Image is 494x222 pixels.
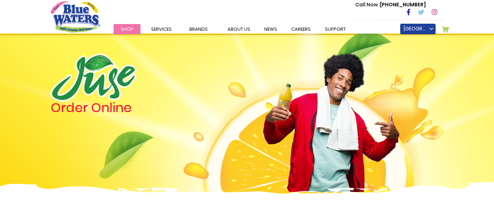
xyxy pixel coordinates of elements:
[220,24,257,34] a: about us
[257,24,284,34] a: News
[262,41,400,192] img: man.png
[151,26,172,33] span: Services
[318,24,353,34] a: support
[114,24,140,34] a: Shop
[189,26,208,33] span: Brands
[400,24,436,34] a: [GEOGRAPHIC_DATA] RESIDENTIAL HOME
[355,1,380,8] span: Call Now :
[51,54,136,101] img: logo
[144,24,179,34] a: Services
[355,1,426,8] p: [PHONE_NUMBER]
[121,26,133,33] span: Shop
[51,1,100,32] a: store logo
[51,101,208,114] h4: Order Online
[284,24,318,34] a: careers
[182,24,215,34] a: Brands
